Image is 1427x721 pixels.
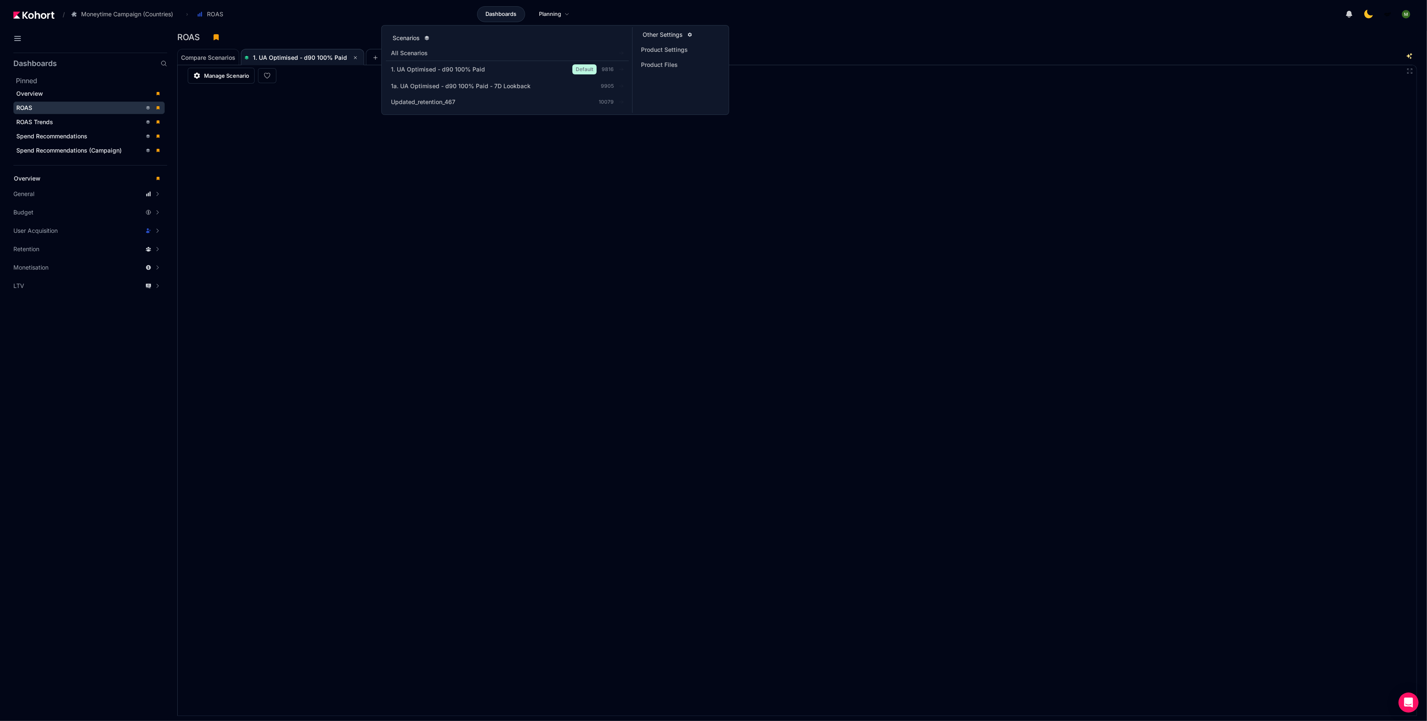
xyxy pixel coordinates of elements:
[188,68,255,84] a: Manage Scenario
[386,46,629,61] a: All Scenarios
[1407,68,1413,74] button: Fullscreen
[16,132,87,140] span: Spend Recommendations
[192,7,232,21] button: ROAS
[13,245,39,253] span: Retention
[391,65,485,74] span: 1. UA Optimised - d90 100% Paid
[13,130,165,143] a: Spend Recommendations
[16,76,167,86] h2: Pinned
[184,11,190,18] span: ›
[485,10,516,18] span: Dashboards
[13,60,57,67] h2: Dashboards
[207,10,223,18] span: ROAS
[16,118,53,125] span: ROAS Trends
[16,147,122,154] span: Spend Recommendations (Campaign)
[539,10,561,18] span: Planning
[13,144,165,157] a: Spend Recommendations (Campaign)
[393,34,419,42] h3: Scenarios
[181,55,235,61] span: Compare Scenarios
[13,116,165,128] a: ROAS Trends
[477,6,525,22] a: Dashboards
[14,175,41,182] span: Overview
[601,83,614,89] span: 9905
[13,190,34,198] span: General
[253,54,347,61] span: 1. UA Optimised - d90 100% Paid
[66,7,182,21] button: Moneytime Campaign (Countries)
[530,6,578,22] a: Planning
[16,90,43,97] span: Overview
[204,71,249,80] span: Manage Scenario
[636,42,725,57] a: Product Settings
[1399,693,1419,713] div: Open Intercom Messenger
[572,64,597,74] span: Default
[641,46,688,54] span: Product Settings
[13,87,165,100] a: Overview
[13,227,58,235] span: User Acquisition
[602,66,614,73] span: 9816
[1384,10,1392,18] img: logo_MoneyTimeLogo_1_20250619094856634230.png
[643,31,682,39] h3: Other Settings
[16,104,32,111] span: ROAS
[13,102,165,114] a: ROAS
[11,172,165,185] a: Overview
[641,61,688,69] span: Product Files
[391,82,531,90] span: 1a. UA Optimised - d90 100% Paid - 7D Lookback
[386,61,629,78] a: 1. UA Optimised - d90 100% PaidDefault9816
[391,49,592,57] span: All Scenarios
[13,11,54,19] img: Kohort logo
[177,33,205,41] h3: ROAS
[81,10,173,18] span: Moneytime Campaign (Countries)
[391,98,455,106] span: Updated_retention_467
[56,10,65,19] span: /
[636,57,725,72] a: Product Files
[386,79,629,94] a: 1a. UA Optimised - d90 100% Paid - 7D Lookback9905
[386,94,629,110] a: Updated_retention_46710079
[599,99,614,105] span: 10079
[13,263,49,272] span: Monetisation
[13,208,33,217] span: Budget
[13,282,24,290] span: LTV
